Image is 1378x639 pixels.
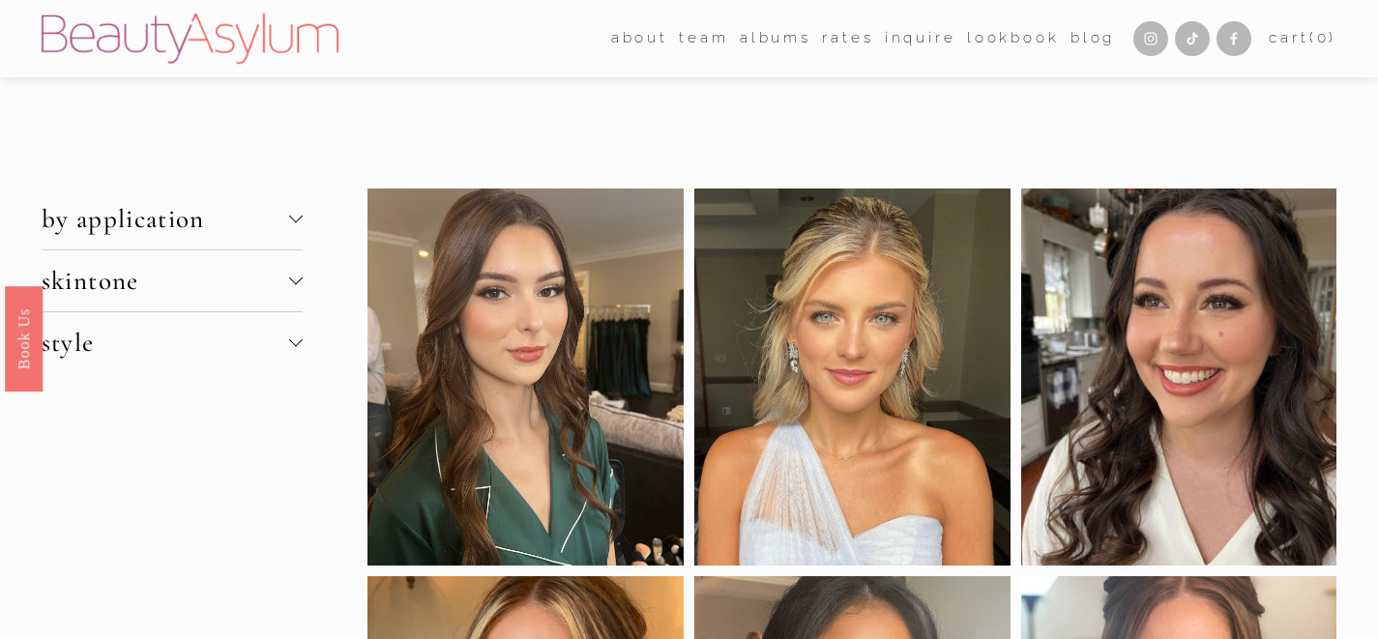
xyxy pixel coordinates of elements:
[1317,29,1330,46] span: 0
[679,24,728,54] a: folder dropdown
[42,203,289,235] span: by application
[1269,25,1336,52] a: 0 items in cart
[1217,21,1251,56] a: Facebook
[611,25,668,52] span: about
[42,250,303,311] button: skintone
[42,265,289,297] span: skintone
[611,24,668,54] a: folder dropdown
[1070,24,1115,54] a: Blog
[885,24,956,54] a: Inquire
[679,25,728,52] span: team
[42,327,289,359] span: style
[1133,21,1168,56] a: Instagram
[42,312,303,373] button: style
[5,285,43,391] a: Book Us
[740,24,811,54] a: albums
[822,24,873,54] a: Rates
[1175,21,1210,56] a: TikTok
[1309,29,1336,46] span: ( )
[967,24,1060,54] a: Lookbook
[42,14,338,64] img: Beauty Asylum | Bridal Hair &amp; Makeup Charlotte &amp; Atlanta
[42,189,303,249] button: by application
